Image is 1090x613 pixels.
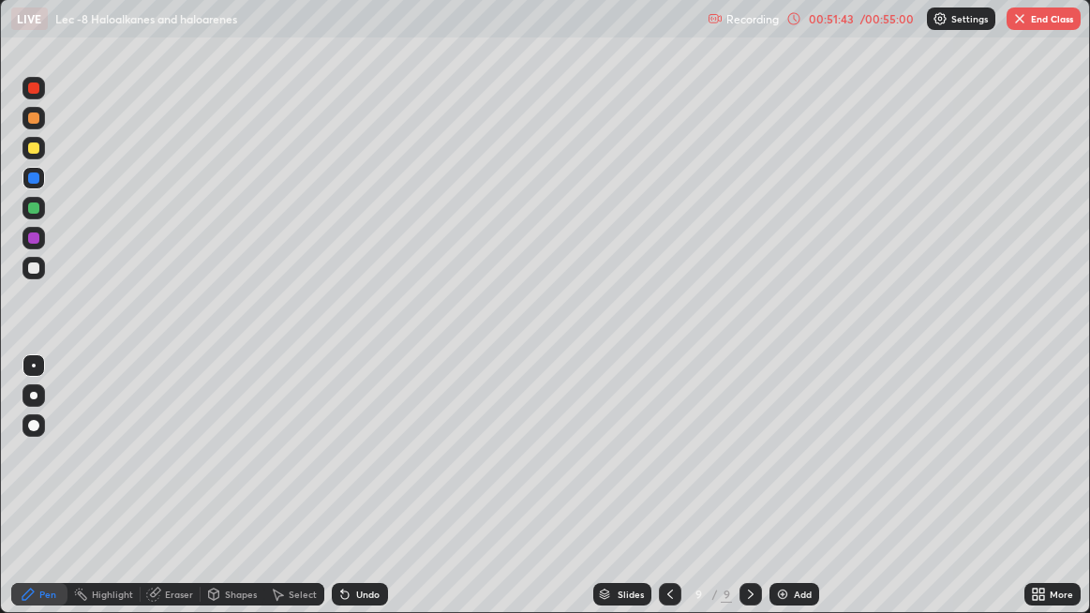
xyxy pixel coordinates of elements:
[721,586,732,603] div: 9
[951,14,988,23] p: Settings
[858,13,916,24] div: / 00:55:00
[933,11,948,26] img: class-settings-icons
[805,13,858,24] div: 00:51:43
[726,12,779,26] p: Recording
[708,11,723,26] img: recording.375f2c34.svg
[775,587,790,602] img: add-slide-button
[689,589,708,600] div: 9
[618,590,644,599] div: Slides
[356,590,380,599] div: Undo
[17,11,42,26] p: LIVE
[55,11,237,26] p: Lec -8 Haloalkanes and haloarenes
[1012,11,1027,26] img: end-class-cross
[92,590,133,599] div: Highlight
[1007,7,1081,30] button: End Class
[165,590,193,599] div: Eraser
[794,590,812,599] div: Add
[39,590,56,599] div: Pen
[289,590,317,599] div: Select
[1050,590,1073,599] div: More
[225,590,257,599] div: Shapes
[711,589,717,600] div: /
